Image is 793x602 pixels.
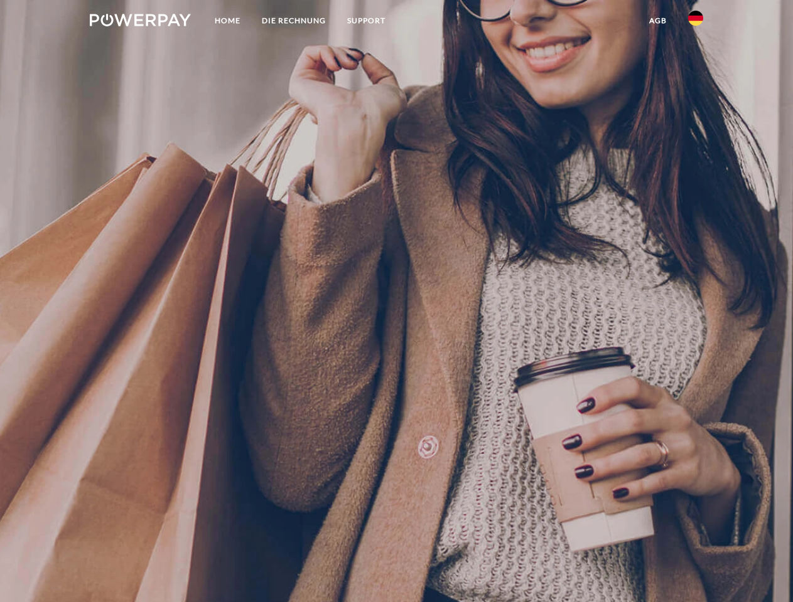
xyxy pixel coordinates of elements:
[90,14,191,26] img: logo-powerpay-white.svg
[204,9,251,32] a: Home
[337,9,396,32] a: SUPPORT
[688,11,703,26] img: de
[251,9,337,32] a: DIE RECHNUNG
[639,9,677,32] a: agb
